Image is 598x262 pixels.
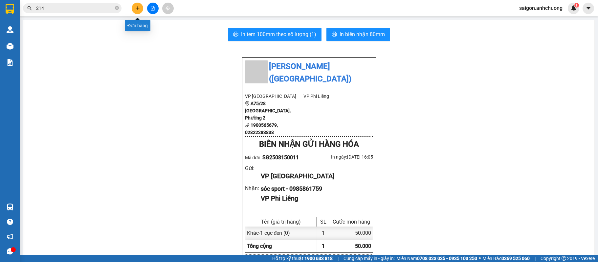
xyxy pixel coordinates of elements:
span: SG2508150011 [262,154,299,161]
span: Tổng cộng [247,243,272,249]
img: icon-new-feature [571,5,577,11]
li: [PERSON_NAME] ([GEOGRAPHIC_DATA]) [245,60,373,85]
span: 50.000 [355,243,371,249]
input: Tìm tên, số ĐT hoặc mã đơn [36,5,114,12]
li: VP Phi Liêng [303,93,362,100]
span: Khác - 1 cục đen (0) [247,230,290,236]
div: BIÊN NHẬN GỬI HÀNG HÓA [245,138,373,151]
b: 1900565679, 02822283838 [245,122,278,135]
span: close-circle [115,5,119,11]
div: VP Phi Liêng [261,193,367,204]
div: In ngày: [DATE] 16:05 [309,153,373,161]
span: 1 [322,243,325,249]
b: A75/28 [GEOGRAPHIC_DATA], Phường 2 [245,101,291,120]
span: copyright [562,256,566,261]
span: aim [166,6,170,11]
img: solution-icon [7,59,13,66]
img: warehouse-icon [7,26,13,33]
button: aim [162,3,174,14]
span: Cung cấp máy in - giấy in: [343,255,395,262]
span: | [338,255,339,262]
span: In biên nhận 80mm [340,30,385,38]
span: printer [332,32,337,38]
strong: 0708 023 035 - 0935 103 250 [417,256,477,261]
button: file-add [147,3,159,14]
span: ⚪️ [479,257,481,260]
strong: 1900 633 818 [304,256,333,261]
div: 1 [317,227,330,239]
strong: 0369 525 060 [501,256,530,261]
span: message [7,248,13,254]
img: logo-vxr [6,4,14,14]
button: caret-down [583,3,594,14]
div: VP [GEOGRAPHIC_DATA] [261,171,367,181]
span: file-add [150,6,155,11]
span: search [27,6,32,11]
span: notification [7,233,13,240]
div: Gửi : [245,164,261,172]
span: printer [233,32,238,38]
button: printerIn tem 100mm theo số lượng (1) [228,28,321,41]
div: 50.000 [330,227,373,239]
span: plus [135,6,140,11]
span: Miền Nam [396,255,477,262]
span: phone [245,123,250,127]
img: warehouse-icon [7,204,13,210]
div: sóc sport - 0985861759 [261,184,367,193]
span: close-circle [115,6,119,10]
span: caret-down [586,5,591,11]
div: Mã đơn: [245,153,309,162]
span: saigon.anhchuong [514,4,568,12]
li: VP [GEOGRAPHIC_DATA] [245,93,304,100]
div: Tên (giá trị hàng) [247,219,315,225]
div: Cước món hàng [332,219,371,225]
span: Hỗ trợ kỹ thuật: [272,255,333,262]
div: SL [319,219,328,225]
span: | [535,255,536,262]
span: question-circle [7,219,13,225]
span: 1 [575,3,578,8]
button: plus [132,3,143,14]
div: Nhận : [245,184,261,192]
img: warehouse-icon [7,43,13,50]
span: Miền Bắc [482,255,530,262]
sup: 1 [574,3,579,8]
button: printerIn biên nhận 80mm [326,28,390,41]
span: environment [245,101,250,106]
span: In tem 100mm theo số lượng (1) [241,30,316,38]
